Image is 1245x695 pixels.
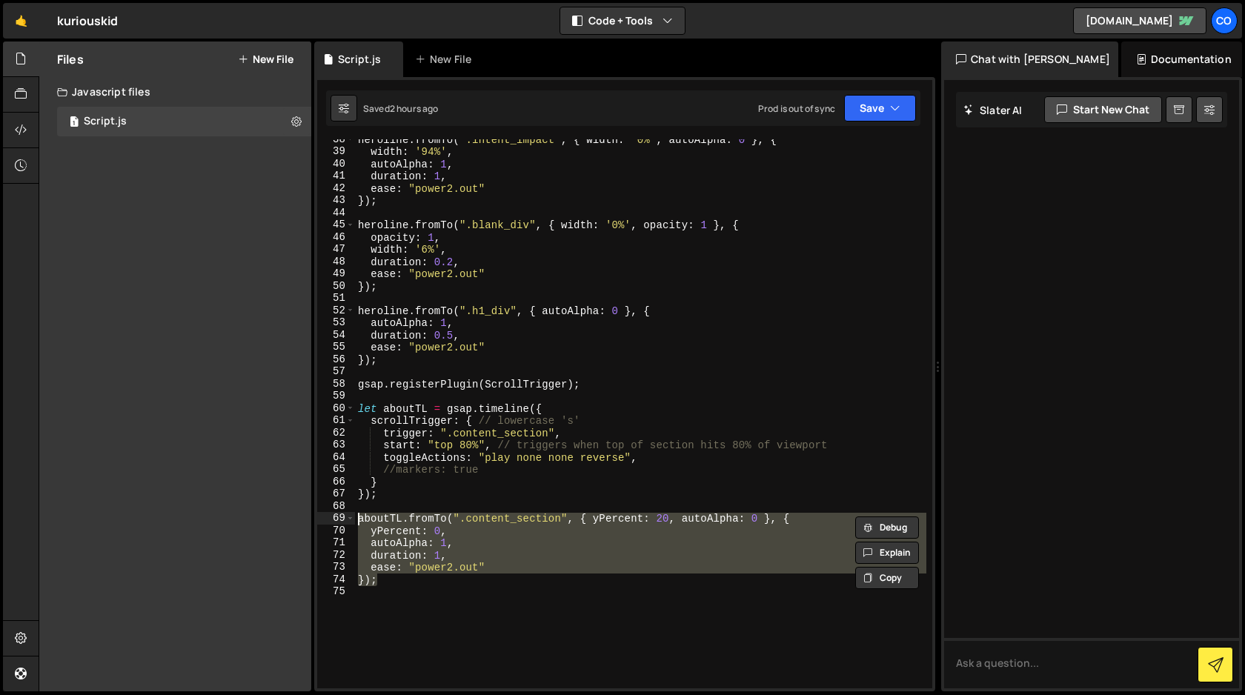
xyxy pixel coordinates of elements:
div: 42 [317,182,355,195]
div: 53 [317,316,355,329]
div: 51 [317,292,355,305]
a: Co [1211,7,1238,34]
div: 52 [317,305,355,317]
div: Prod is out of sync [758,102,835,115]
div: 49 [317,267,355,280]
div: 60 [317,402,355,415]
div: 70 [317,525,355,537]
div: 68 [317,500,355,513]
div: 47 [317,243,355,256]
div: Documentation [1121,41,1242,77]
div: 46 [317,231,355,244]
div: 63 [317,439,355,451]
div: 65 [317,463,355,476]
div: 40 [317,158,355,170]
div: 72 [317,549,355,562]
div: 38 [317,133,355,146]
div: 43 [317,194,355,207]
div: 44 [317,207,355,219]
div: 54 [317,329,355,342]
div: 74 [317,573,355,586]
div: 41 [317,170,355,182]
div: Javascript files [39,77,311,107]
div: 66 [317,476,355,488]
div: 57 [317,365,355,378]
button: Copy [855,567,919,589]
div: 58 [317,378,355,390]
div: 16633/45317.js [57,107,311,136]
div: Script.js [84,115,127,128]
div: 45 [317,219,355,231]
h2: Files [57,51,84,67]
div: 55 [317,341,355,353]
a: 🤙 [3,3,39,39]
div: 61 [317,414,355,427]
div: 50 [317,280,355,293]
div: 64 [317,451,355,464]
div: Saved [363,102,439,115]
div: 39 [317,145,355,158]
div: 69 [317,512,355,525]
div: 62 [317,427,355,439]
span: 1 [70,117,79,129]
div: Chat with [PERSON_NAME] [941,41,1118,77]
button: Debug [855,516,919,539]
div: 75 [317,585,355,598]
h2: Slater AI [963,103,1023,117]
div: 73 [317,561,355,573]
button: Save [844,95,916,122]
div: New File [415,52,477,67]
div: 67 [317,488,355,500]
div: 59 [317,390,355,402]
a: [DOMAIN_NAME] [1073,7,1206,34]
div: 48 [317,256,355,268]
button: New File [238,53,293,65]
div: 2 hours ago [390,102,439,115]
button: Start new chat [1044,96,1162,123]
div: kuriouskid [57,12,119,30]
div: 71 [317,536,355,549]
button: Code + Tools [560,7,685,34]
div: 56 [317,353,355,366]
div: Script.js [338,52,381,67]
button: Explain [855,542,919,564]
